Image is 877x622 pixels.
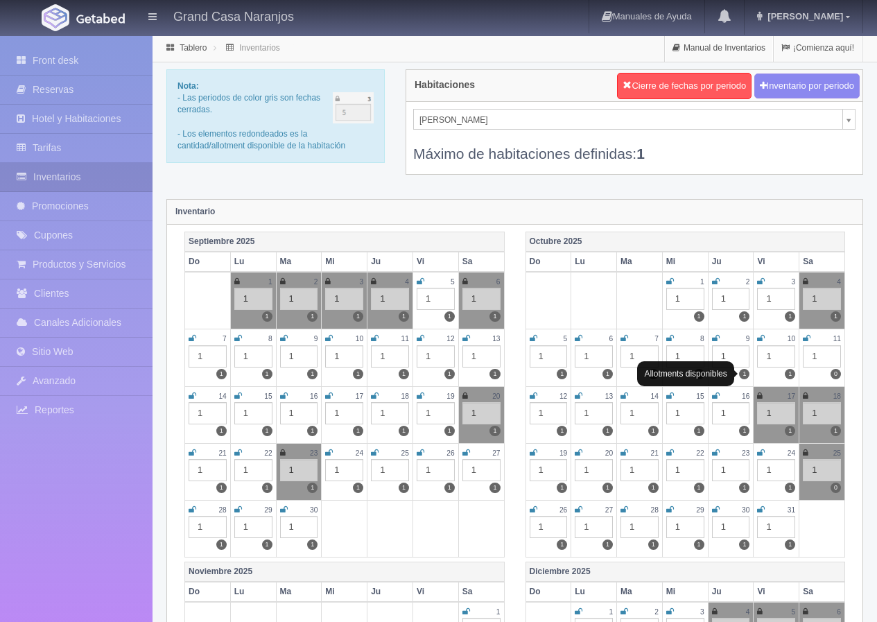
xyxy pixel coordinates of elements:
th: Ma [276,582,322,602]
img: Getabed [76,13,125,24]
div: 1 [666,516,704,538]
div: 1 [803,402,841,424]
small: 7 [654,335,659,343]
div: 1 [417,288,455,310]
th: Ju [708,582,754,602]
div: 1 [666,345,704,368]
small: 30 [742,506,749,514]
label: 1 [262,539,272,550]
div: 1 [234,345,272,368]
label: 1 [489,483,500,493]
label: 1 [785,483,795,493]
small: 1 [700,278,704,286]
small: 11 [401,335,409,343]
a: Tablero [180,43,207,53]
small: 20 [605,449,613,457]
small: 21 [651,449,659,457]
label: 1 [694,483,704,493]
small: 3 [359,278,363,286]
div: 1 [371,402,409,424]
label: 1 [444,311,455,322]
div: 1 [757,459,795,481]
label: 1 [262,311,272,322]
div: 1 [462,402,501,424]
small: 31 [788,506,795,514]
label: 1 [307,369,318,379]
th: Octubre 2025 [526,232,845,252]
img: Getabed [42,4,69,31]
label: 1 [353,483,363,493]
th: Noviembre 2025 [185,562,505,582]
small: 1 [496,608,501,616]
div: 1 [280,402,318,424]
small: 14 [651,392,659,400]
small: 13 [492,335,500,343]
div: 1 [234,288,272,310]
div: 1 [189,459,227,481]
label: 1 [648,483,659,493]
label: 1 [262,483,272,493]
a: [PERSON_NAME] [413,109,856,130]
th: Mi [322,252,367,272]
a: Inventarios [239,43,280,53]
label: 1 [353,311,363,322]
small: 14 [218,392,226,400]
label: 0 [831,369,841,379]
label: 1 [785,426,795,436]
label: 1 [602,369,613,379]
div: Allotments disponibles [637,361,733,387]
th: Mi [662,582,708,602]
div: 1 [189,516,227,538]
div: 1 [620,459,659,481]
div: 1 [280,345,318,368]
small: 3 [700,608,704,616]
small: 10 [788,335,795,343]
a: Manual de Inventarios [665,35,773,62]
small: 19 [559,449,567,457]
div: 1 [757,516,795,538]
th: Do [185,252,231,272]
label: 1 [739,483,749,493]
small: 26 [559,506,567,514]
small: 4 [746,608,750,616]
small: 8 [700,335,704,343]
small: 25 [401,449,409,457]
small: 24 [356,449,363,457]
small: 12 [559,392,567,400]
th: Sa [799,582,845,602]
label: 1 [307,539,318,550]
div: 1 [280,516,318,538]
label: 1 [216,426,227,436]
div: 1 [666,288,704,310]
span: [PERSON_NAME] [419,110,837,130]
small: 26 [446,449,454,457]
th: Mi [322,582,367,602]
small: 6 [496,278,501,286]
small: 2 [746,278,750,286]
label: 1 [262,426,272,436]
small: 23 [742,449,749,457]
small: 25 [833,449,841,457]
small: 16 [742,392,749,400]
th: Vi [413,582,458,602]
small: 17 [788,392,795,400]
label: 1 [216,369,227,379]
small: 5 [451,278,455,286]
small: 9 [314,335,318,343]
div: 1 [462,345,501,368]
b: 1 [636,146,645,162]
div: 1 [575,459,613,481]
small: 11 [833,335,841,343]
small: 2 [314,278,318,286]
div: 1 [280,459,318,481]
div: 1 [575,345,613,368]
small: 2 [654,608,659,616]
label: 1 [262,369,272,379]
label: 1 [216,483,227,493]
button: Inventario por periodo [754,74,860,99]
small: 10 [356,335,363,343]
label: 1 [557,483,567,493]
label: 1 [353,426,363,436]
small: 6 [609,335,613,343]
div: 1 [189,345,227,368]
